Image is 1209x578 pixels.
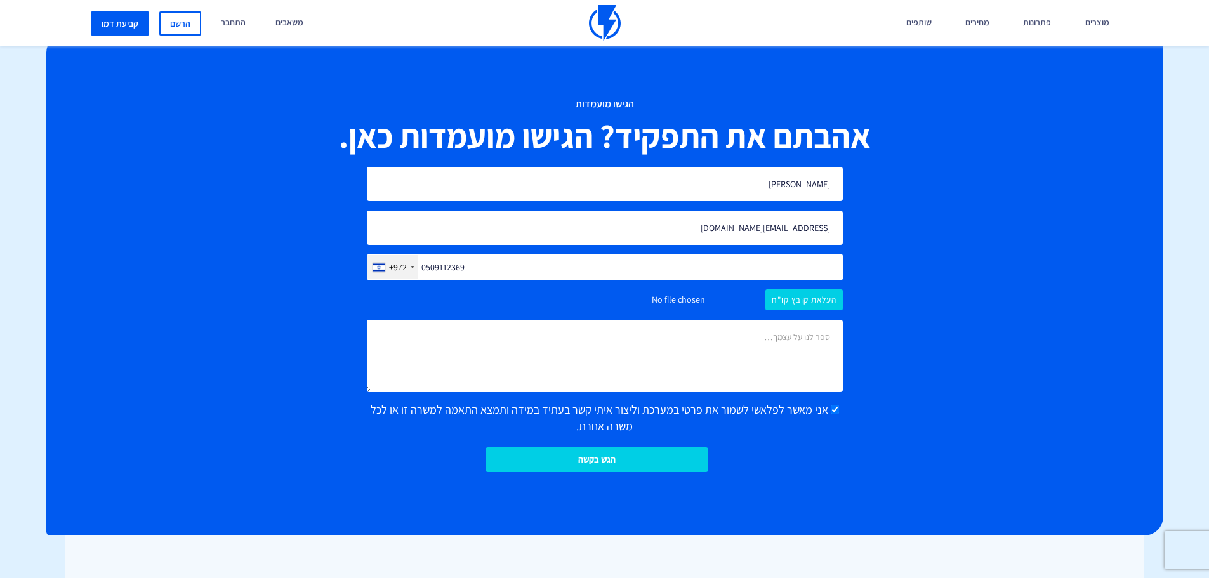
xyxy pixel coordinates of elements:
[159,11,201,36] a: הרשם
[367,167,843,201] input: שם מלא
[110,118,1100,154] h2: אהבתם את התפקיד? הגישו מועמדות כאן.
[367,255,418,279] div: Israel (‫ישראל‬‎): +972
[110,97,1100,112] span: הגישו מועמדות
[389,261,407,273] div: +972
[831,405,839,414] input: אני מאשר לפלאשי לשמור את פרטי במערכת וליצור איתי קשר בעתיד במידה ותמצא התאמה למשרה זו או לכל משרה...
[367,254,843,280] input: 50-234-5678
[91,11,149,36] a: קביעת דמו
[371,402,831,433] span: אני מאשר לפלאשי לשמור את פרטי במערכת וליצור איתי קשר בעתיד במידה ותמצא התאמה למשרה זו או לכל משרה...
[486,447,708,472] input: הגש בקשה
[367,211,843,245] input: כתובת מייל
